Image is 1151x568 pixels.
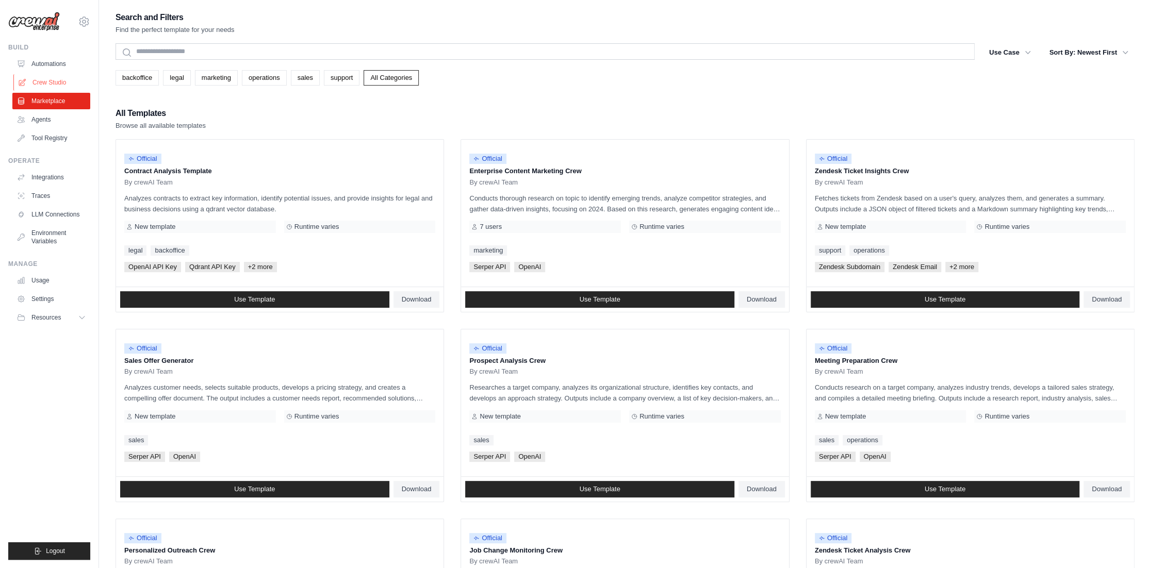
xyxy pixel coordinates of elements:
[8,260,90,268] div: Manage
[12,206,90,223] a: LLM Connections
[579,295,620,304] span: Use Template
[124,343,161,354] span: Official
[469,245,507,256] a: marketing
[124,452,165,462] span: Serper API
[815,435,838,445] a: sales
[393,291,440,308] a: Download
[151,245,189,256] a: backoffice
[116,10,235,25] h2: Search and Filters
[135,412,175,421] span: New template
[124,154,161,164] span: Official
[815,178,863,187] span: By crewAI Team
[185,262,240,272] span: Qdrant API Key
[169,452,200,462] span: OpenAI
[480,412,520,421] span: New template
[815,193,1126,214] p: Fetches tickets from Zendesk based on a user's query, analyzes them, and generates a summary. Out...
[12,225,90,249] a: Environment Variables
[469,262,510,272] span: Serper API
[465,291,734,308] a: Use Template
[849,245,889,256] a: operations
[124,545,435,556] p: Personalized Outreach Crew
[469,435,493,445] a: sales
[12,291,90,307] a: Settings
[124,435,148,445] a: sales
[747,485,777,493] span: Download
[12,130,90,146] a: Tool Registry
[469,367,518,376] span: By crewAI Team
[469,166,780,176] p: Enterprise Content Marketing Crew
[811,291,1080,308] a: Use Template
[469,533,506,543] span: Official
[579,485,620,493] span: Use Template
[291,70,320,86] a: sales
[469,356,780,366] p: Prospect Analysis Crew
[124,193,435,214] p: Analyzes contracts to extract key information, identify potential issues, and provide insights fo...
[480,223,502,231] span: 7 users
[124,382,435,404] p: Analyzes customer needs, selects suitable products, develops a pricing strategy, and creates a co...
[8,43,90,52] div: Build
[747,295,777,304] span: Download
[12,309,90,326] button: Resources
[815,545,1126,556] p: Zendesk Ticket Analysis Crew
[514,452,545,462] span: OpenAI
[116,121,206,131] p: Browse all available templates
[12,169,90,186] a: Integrations
[815,367,863,376] span: By crewAI Team
[469,178,518,187] span: By crewAI Team
[12,272,90,289] a: Usage
[925,295,965,304] span: Use Template
[8,12,60,31] img: Logo
[1092,485,1122,493] span: Download
[984,412,1029,421] span: Runtime varies
[815,262,884,272] span: Zendesk Subdomain
[469,545,780,556] p: Job Change Monitoring Crew
[324,70,359,86] a: support
[31,313,61,322] span: Resources
[825,412,866,421] span: New template
[124,262,181,272] span: OpenAI API Key
[738,291,785,308] a: Download
[815,343,852,354] span: Official
[8,542,90,560] button: Logout
[124,367,173,376] span: By crewAI Team
[815,166,1126,176] p: Zendesk Ticket Insights Crew
[983,43,1037,62] button: Use Case
[469,557,518,565] span: By crewAI Team
[469,193,780,214] p: Conducts thorough research on topic to identify emerging trends, analyze competitor strategies, a...
[469,452,510,462] span: Serper API
[815,356,1126,366] p: Meeting Preparation Crew
[12,188,90,204] a: Traces
[815,245,845,256] a: support
[124,245,146,256] a: legal
[1083,291,1130,308] a: Download
[124,533,161,543] span: Official
[116,70,159,86] a: backoffice
[469,154,506,164] span: Official
[1083,481,1130,497] a: Download
[12,56,90,72] a: Automations
[469,343,506,354] span: Official
[815,154,852,164] span: Official
[124,557,173,565] span: By crewAI Team
[124,178,173,187] span: By crewAI Team
[364,70,419,86] a: All Categories
[984,223,1029,231] span: Runtime varies
[124,166,435,176] p: Contract Analysis Template
[738,481,785,497] a: Download
[925,485,965,493] span: Use Template
[945,262,978,272] span: +2 more
[116,106,206,121] h2: All Templates
[1092,295,1122,304] span: Download
[815,557,863,565] span: By crewAI Team
[811,481,1080,497] a: Use Template
[124,356,435,366] p: Sales Offer Generator
[234,485,275,493] span: Use Template
[514,262,545,272] span: OpenAI
[639,223,684,231] span: Runtime varies
[12,93,90,109] a: Marketplace
[825,223,866,231] span: New template
[135,223,175,231] span: New template
[639,412,684,421] span: Runtime varies
[815,533,852,543] span: Official
[889,262,941,272] span: Zendesk Email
